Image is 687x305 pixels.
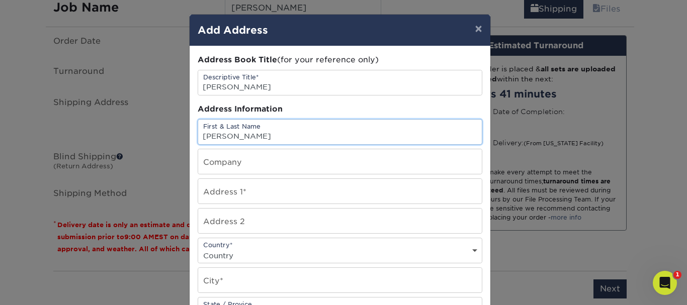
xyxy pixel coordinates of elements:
[198,54,482,66] div: (for your reference only)
[198,104,482,115] div: Address Information
[467,15,490,43] button: ×
[653,271,677,295] iframe: Intercom live chat
[198,55,277,64] span: Address Book Title
[673,271,681,279] span: 1
[198,23,482,38] h4: Add Address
